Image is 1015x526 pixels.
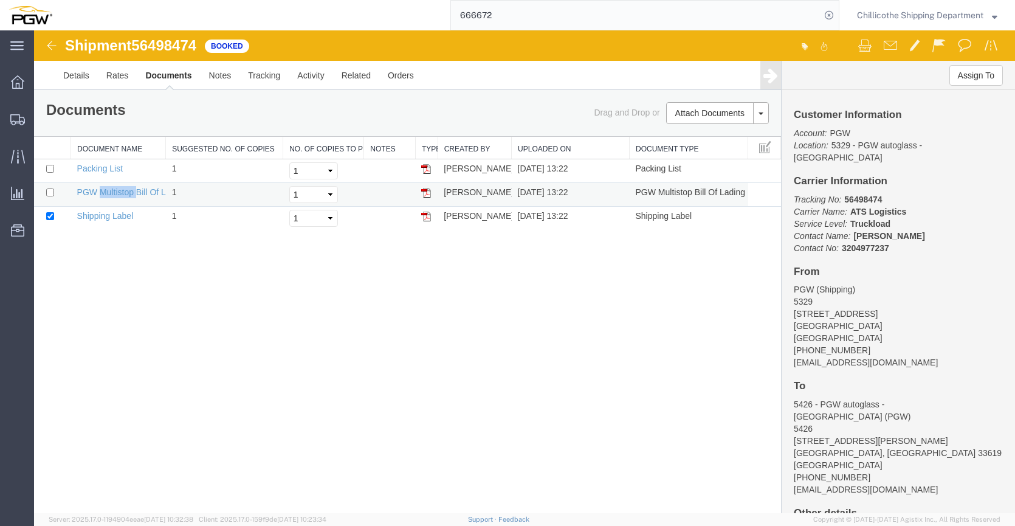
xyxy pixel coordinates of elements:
[404,129,477,153] td: [PERSON_NAME]
[760,236,969,247] h4: From
[387,181,397,191] img: pdf.gif
[345,30,388,60] a: Orders
[810,164,848,174] b: 56498474
[330,106,382,129] th: Notes: activate to sort column ascending
[132,129,249,153] td: 1
[632,72,720,94] button: Attach Documents
[404,153,477,176] td: [PERSON_NAME]
[760,110,794,120] i: Location:
[760,189,813,198] i: Service Level:
[255,30,298,60] a: Activity
[816,189,856,198] b: Truckload
[819,201,890,210] b: [PERSON_NAME]
[760,164,807,174] i: Tracking No:
[12,72,92,88] h1: Documents
[816,176,872,186] b: ATS Logistics
[277,516,326,523] span: [DATE] 10:23:34
[760,368,969,465] address: 5426 - PGW autoglass - [GEOGRAPHIC_DATA] (PGW) 5426 [STREET_ADDRESS][PERSON_NAME] [GEOGRAPHIC_DAT...
[49,516,193,523] span: Server: 2025.17.0-1194904eeae
[720,106,742,128] button: Manage table columns
[498,516,529,523] a: Feedback
[596,129,714,153] td: Packing List
[9,6,52,24] img: logo
[760,350,969,362] h4: To
[249,106,330,129] th: No. of Copies to Print: activate to sort column ascending
[596,106,714,129] th: Document Type: activate to sort column ascending
[404,176,477,200] td: [PERSON_NAME]
[760,213,805,223] i: Contact No:
[760,201,816,210] i: Contact Name:
[299,30,345,60] a: Related
[144,516,193,523] span: [DATE] 10:32:38
[132,153,249,176] td: 1
[43,157,153,167] a: PGW Multistop Bill Of Lading
[796,98,816,108] span: PGW
[560,77,625,87] span: Drag and Drop or
[760,176,813,186] i: Carrier Name:
[856,8,998,22] button: Chillicothe Shipping Department
[478,129,596,153] td: [DATE] 13:22
[132,106,249,129] th: Suggested No. of Copies: activate to sort column ascending
[857,9,983,22] span: Chillicothe Shipping Department
[478,106,596,129] th: Uploaded On: activate to sort column ascending
[387,157,397,167] img: pdf.gif
[468,516,498,523] a: Support
[205,30,255,60] a: Tracking
[813,514,1000,525] span: Copyright © [DATE]-[DATE] Agistix Inc., All Rights Reserved
[760,97,969,133] p: 5329 - PGW autoglass - [GEOGRAPHIC_DATA]
[478,153,596,176] td: [DATE] 13:22
[64,30,103,60] a: Rates
[404,106,477,129] th: Created by: activate to sort column ascending
[132,176,249,200] td: 1
[760,430,848,440] span: [GEOGRAPHIC_DATA]
[760,253,969,338] address: PGW (Shipping) 5329 [STREET_ADDRESS] [GEOGRAPHIC_DATA] [PHONE_NUMBER] [EMAIL_ADDRESS][DOMAIN_NAME]
[387,134,397,144] img: pdf.gif
[760,303,848,313] span: [GEOGRAPHIC_DATA]
[43,181,100,190] a: Shipping Label
[37,106,132,129] th: Document Name: activate to sort column ascending
[103,30,166,60] a: Documents
[760,477,969,489] h4: Other details
[760,79,969,91] h4: Customer Information
[451,1,821,30] input: Search for shipment number, reference number
[43,133,89,143] a: Packing List
[760,98,793,108] i: Account:
[915,35,969,55] button: Assign To
[34,30,1015,513] iframe: FS Legacy Container
[478,176,596,200] td: [DATE] 13:22
[167,30,206,60] a: Notes
[596,176,714,200] td: Shipping Label
[760,145,969,157] h4: Carrier Information
[381,106,404,129] th: Type: activate to sort column ascending
[596,153,714,176] td: PGW Multistop Bill Of Lading
[808,213,855,223] b: 3204977237
[199,516,326,523] span: Client: 2025.17.0-159f9de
